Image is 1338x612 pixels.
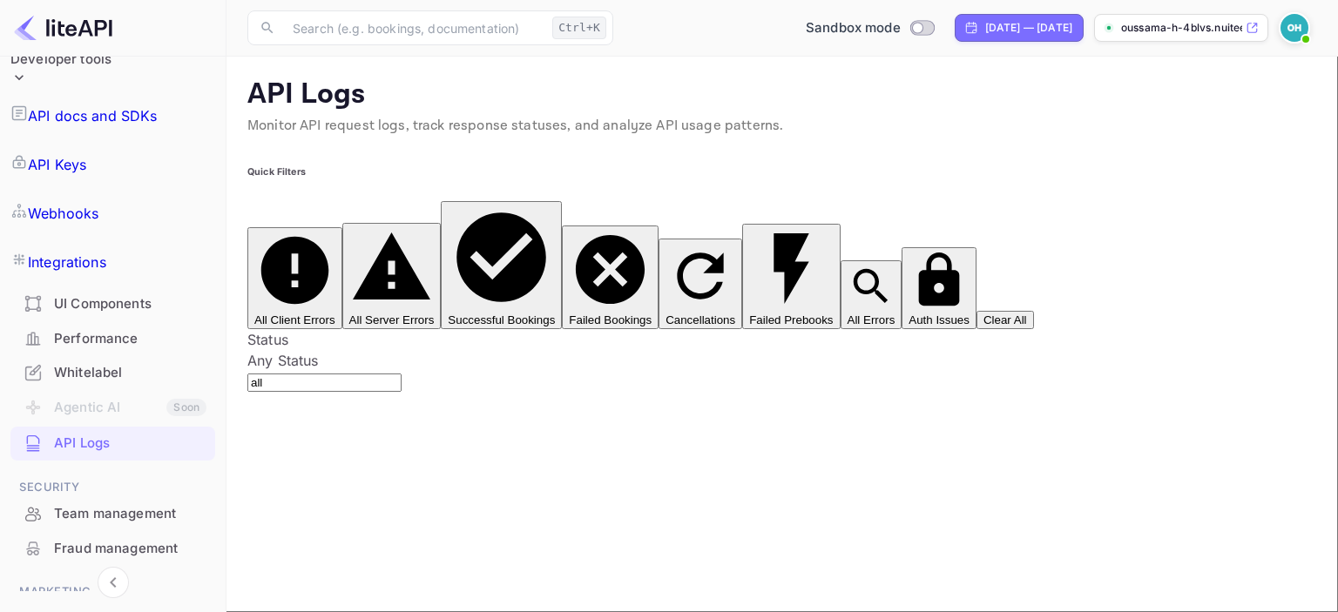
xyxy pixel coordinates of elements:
span: Security [10,478,215,497]
h6: Quick Filters [247,165,1317,179]
div: Performance [10,322,215,356]
div: Fraud management [54,539,206,559]
a: Fraud management [10,532,215,564]
div: API Logs [10,427,215,461]
div: Developer tools [10,50,111,70]
div: UI Components [54,294,206,314]
div: Developer tools [10,27,111,92]
div: Ctrl+K [552,17,606,39]
span: Sandbox mode [806,18,901,38]
div: Team management [54,504,206,524]
div: [DATE] — [DATE] [985,20,1072,36]
p: API Keys [28,154,86,175]
p: API Logs [247,77,1317,112]
div: Team management [10,497,215,531]
img: LiteAPI logo [14,14,112,42]
div: Switch to Production mode [799,18,941,38]
a: Webhooks [10,189,215,238]
a: API Keys [10,140,215,189]
a: Whitelabel [10,356,215,388]
div: API Logs [54,434,206,454]
div: Whitelabel [10,356,215,390]
a: API Logs [10,427,215,459]
button: Failed Bookings [562,225,659,329]
p: oussama-h-4blvs.nuitee... [1121,20,1242,36]
div: Click to change the date range period [955,14,1084,42]
button: All Server Errors [342,223,442,329]
div: Whitelabel [54,363,206,383]
p: API docs and SDKs [28,105,158,126]
div: Fraud management [10,532,215,566]
div: Performance [54,329,206,349]
button: Failed Prebooks [742,224,840,328]
div: Any Status [247,350,1317,371]
input: Search (e.g. bookings, documentation) [282,10,545,45]
button: Auth Issues [902,247,976,329]
a: UI Components [10,287,215,319]
p: Integrations [28,252,106,272]
p: Webhooks [28,203,98,224]
button: Clear All [976,311,1034,329]
a: Integrations [10,238,215,286]
button: All Client Errors [247,227,342,329]
div: UI Components [10,287,215,321]
a: Performance [10,322,215,354]
p: Monitor API request logs, track response statuses, and analyze API usage patterns. [247,116,1317,137]
button: Collapse navigation [98,567,129,598]
button: Cancellations [659,239,742,329]
button: Successful Bookings [441,201,562,329]
a: Team management [10,497,215,529]
label: Status [247,331,288,348]
span: Marketing [10,582,215,602]
a: API docs and SDKs [10,91,215,140]
img: Oussama H [1281,14,1308,42]
button: All Errors [841,260,902,329]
